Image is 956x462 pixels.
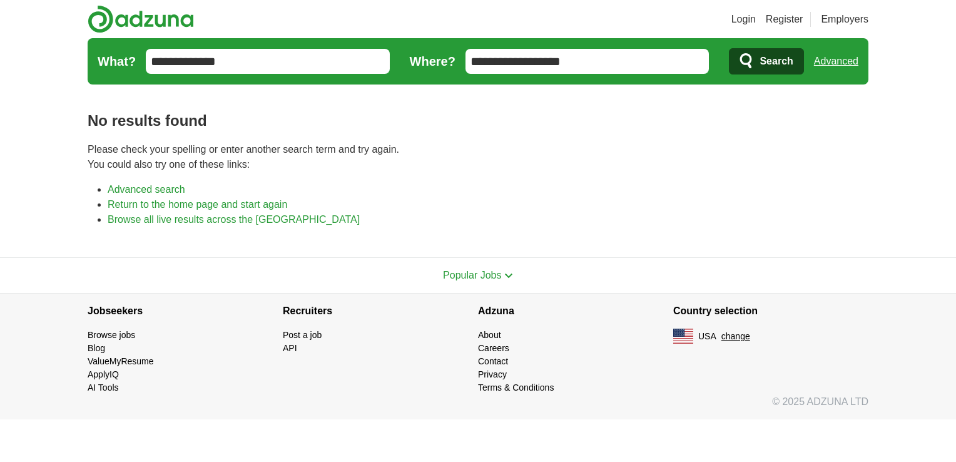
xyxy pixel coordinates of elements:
span: Search [760,49,793,74]
h4: Country selection [673,294,868,329]
a: Return to the home page and start again [108,199,287,210]
span: USA [698,330,716,343]
p: Please check your spelling or enter another search term and try again. You could also try one of ... [88,142,868,172]
span: Popular Jobs [443,270,501,280]
a: Browse jobs [88,330,135,340]
a: Advanced [814,49,858,74]
a: API [283,343,297,353]
h1: No results found [88,110,868,132]
a: Careers [478,343,509,353]
a: AI Tools [88,382,119,393]
img: Adzuna logo [88,5,194,33]
a: Terms & Conditions [478,382,554,393]
a: Post a job [283,330,322,340]
a: Employers [821,12,868,27]
label: Where? [410,52,455,71]
a: ValueMyResume [88,356,154,366]
a: Login [731,12,756,27]
button: Search [729,48,803,74]
a: Register [766,12,803,27]
button: change [721,330,750,343]
a: Blog [88,343,105,353]
img: US flag [673,329,693,344]
a: About [478,330,501,340]
div: © 2025 ADZUNA LTD [78,394,878,419]
a: Advanced search [108,184,185,195]
img: toggle icon [504,273,513,279]
a: Privacy [478,369,507,379]
a: ApplyIQ [88,369,119,379]
a: Contact [478,356,508,366]
a: Browse all live results across the [GEOGRAPHIC_DATA] [108,214,360,225]
label: What? [98,52,136,71]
